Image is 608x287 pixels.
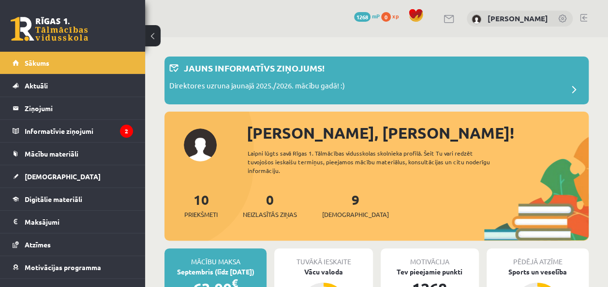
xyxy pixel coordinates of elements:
span: Sākums [25,58,49,67]
div: Vācu valoda [274,267,372,277]
div: Laipni lūgts savā Rīgas 1. Tālmācības vidusskolas skolnieka profilā. Šeit Tu vari redzēt tuvojošo... [248,149,502,175]
span: [DEMOGRAPHIC_DATA] [25,172,101,181]
a: 0Neizlasītās ziņas [243,191,297,219]
div: Tev pieejamie punkti [381,267,479,277]
div: Pēdējā atzīme [487,248,589,267]
div: Tuvākā ieskaite [274,248,372,267]
span: Digitālie materiāli [25,195,82,203]
a: Maksājumi [13,211,133,233]
a: 10Priekšmeti [184,191,218,219]
a: Rīgas 1. Tālmācības vidusskola [11,17,88,41]
div: Septembris (līdz [DATE]) [164,267,267,277]
a: Jauns informatīvs ziņojums! Direktores uzruna jaunajā 2025./2026. mācību gadā! :) [169,61,584,100]
div: [PERSON_NAME], [PERSON_NAME]! [247,121,589,144]
span: Priekšmeti [184,210,218,219]
legend: Informatīvie ziņojumi [25,120,133,142]
a: Sākums [13,52,133,74]
span: [DEMOGRAPHIC_DATA] [322,210,389,219]
p: Jauns informatīvs ziņojums! [184,61,325,74]
div: Mācību maksa [164,248,267,267]
a: Ziņojumi [13,97,133,119]
span: Neizlasītās ziņas [243,210,297,219]
div: Sports un veselība [487,267,589,277]
a: Digitālie materiāli [13,188,133,210]
span: Atzīmes [25,240,51,249]
a: 1268 mP [354,12,380,20]
div: Motivācija [381,248,479,267]
p: Direktores uzruna jaunajā 2025./2026. mācību gadā! :) [169,80,345,94]
span: 0 [381,12,391,22]
span: Aktuāli [25,81,48,90]
span: Mācību materiāli [25,149,78,158]
i: 2 [120,125,133,138]
span: mP [372,12,380,20]
a: Aktuāli [13,74,133,97]
a: Informatīvie ziņojumi2 [13,120,133,142]
span: Motivācijas programma [25,263,101,272]
a: 9[DEMOGRAPHIC_DATA] [322,191,389,219]
span: xp [392,12,399,20]
a: Mācību materiāli [13,143,133,165]
img: Linda Švagre [472,14,481,24]
legend: Ziņojumi [25,97,133,119]
span: 1268 [354,12,371,22]
a: Atzīmes [13,233,133,256]
a: 0 xp [381,12,403,20]
a: Motivācijas programma [13,256,133,278]
a: [PERSON_NAME] [488,14,548,23]
legend: Maksājumi [25,211,133,233]
a: [DEMOGRAPHIC_DATA] [13,165,133,187]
